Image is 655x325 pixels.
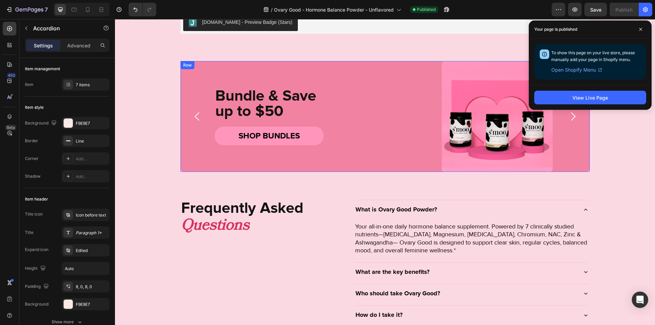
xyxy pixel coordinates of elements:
[33,24,91,32] p: Accordion
[76,174,108,180] div: Add...
[240,204,474,236] p: Your all-in-one daily hormone balance supplement. Powered by 7 clinically studied nutrients—[MEDI...
[25,264,47,273] div: Height
[76,82,108,88] div: 7 items
[76,212,108,218] div: Icon before text
[447,86,469,109] button: Carousel Next Arrow
[572,94,608,101] div: View Live Page
[34,42,53,49] p: Settings
[271,6,273,13] span: /
[25,66,60,72] div: Item management
[115,19,655,325] iframe: Design area
[66,195,134,217] strong: Questions
[241,292,288,299] strong: How do I take it?
[241,185,322,196] p: What is Ovary Good Powder?
[76,284,108,290] div: 8, 0, 8, 0
[584,3,607,16] button: Save
[76,156,108,162] div: Add...
[62,262,109,275] input: Auto
[610,3,638,16] button: Publish
[25,301,48,307] div: Background
[76,138,108,144] div: Line
[76,230,108,236] div: Paragraph 1*
[45,5,48,14] p: 7
[25,119,58,128] div: Background
[76,301,108,308] div: F9E9E7
[71,86,94,109] button: Carousel Back Arrow
[76,248,108,254] div: Edited
[25,282,50,291] div: Padding
[25,138,38,144] div: Border
[25,82,33,88] div: Item
[76,120,108,127] div: F9E9E7
[67,43,78,49] div: Row
[274,6,394,13] span: Ovary Good - Hormone Balance Powder - Unflavored
[6,73,16,78] div: 450
[25,104,44,110] div: Item style
[123,109,185,124] p: SHOP BUNDLES
[25,196,48,202] div: Item header
[25,211,43,217] div: Title icon
[25,230,33,236] div: Title
[590,7,601,13] span: Save
[327,42,438,153] img: gempages_576730159126676306-52e3ef87-e9c9-4708-858a-b84204ba90b7.png
[615,6,632,13] div: Publish
[129,3,156,16] div: Undo/Redo
[100,83,169,101] strong: up to $50
[67,42,90,49] p: Advanced
[551,50,635,62] span: To show this page on your live store, please manually add your page in Shopify menu.
[100,68,201,86] strong: Bundle & Save
[25,156,39,162] div: Corner
[417,6,436,13] span: Published
[3,3,51,16] button: 7
[534,91,646,104] button: View Live Page
[25,173,41,179] div: Shadow
[534,26,577,33] p: Your page is published
[632,292,648,308] div: Open Intercom Messenger
[241,247,315,258] p: What are the key benefits?
[5,125,16,130] div: Beta
[551,66,596,74] span: Open Shopify Menu
[25,247,48,253] div: Expand icon
[66,180,188,198] strong: Frequently Asked
[241,270,325,278] strong: Who should take Ovary Good?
